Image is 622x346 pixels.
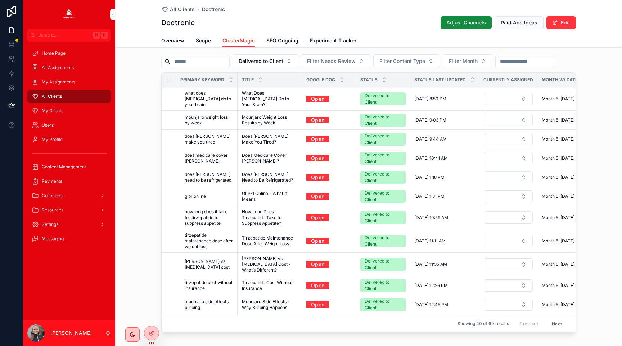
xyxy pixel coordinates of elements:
[414,174,445,180] span: [DATE] 1:18 PM
[306,77,335,83] span: Google Doc
[185,232,233,250] a: tirzepatide maintenance dose after weight loss
[443,54,492,68] button: Select Button
[542,194,593,199] a: Month 5: [DATE] - [DATE]
[542,283,593,288] a: Month 5: [DATE] - [DATE]
[306,280,329,291] a: Open
[233,54,298,68] button: Select Button
[365,114,401,127] div: Delivered to Client
[27,133,111,146] a: My Profile
[306,152,329,164] a: Open
[185,152,233,164] a: does medicare cover [PERSON_NAME]
[441,16,492,29] button: Adjust Channels
[196,37,211,44] span: Scope
[379,58,425,65] span: Filter Content Type
[414,136,475,142] a: [DATE] 9:44 AM
[42,50,66,56] span: Home Page
[242,114,298,126] span: Mounjaro Weight Loss Results by Week
[542,155,593,161] a: Month 5: [DATE] - [DATE]
[483,171,533,184] a: Select Button
[414,261,447,267] span: [DATE] 11:35 AM
[360,279,406,292] a: Delivered to Client
[27,76,111,88] a: My Assignments
[414,174,475,180] a: [DATE] 1:18 PM
[42,65,74,70] span: All Assignments
[483,298,533,311] a: Select Button
[222,34,255,48] a: ClusterMagic
[414,283,475,288] a: [DATE] 12:26 PM
[307,58,356,65] span: Filter Needs Review
[185,114,233,126] a: mounjaro weight loss by week
[483,211,533,224] a: Select Button
[483,152,533,165] a: Select Button
[542,238,593,244] a: Month 5: [DATE] - [DATE]
[161,6,195,13] a: All Clients
[542,96,593,102] a: Month 5: [DATE] - [DATE]
[306,136,352,142] a: Open
[27,204,111,217] a: Resources
[360,114,406,127] a: Delivered to Client
[484,258,533,270] button: Select Button
[365,190,401,203] div: Delivered to Client
[484,299,533,311] button: Select Button
[185,90,233,108] span: what does [MEDICAL_DATA] do to your brain
[365,211,401,224] div: Delivered to Client
[306,261,352,268] a: Open
[242,152,298,164] a: Does Medicare Cover [PERSON_NAME]?
[501,19,537,26] span: Paid Ads Ideas
[484,279,533,292] button: Select Button
[542,302,593,308] span: Month 5: [DATE] - [DATE]
[202,6,225,13] a: Doctronic
[542,215,593,220] a: Month 5: [DATE] - [DATE]
[414,96,446,102] span: [DATE] 8:50 PM
[23,42,115,255] div: scrollable content
[63,9,75,20] img: App logo
[185,280,233,291] span: tirzepatide cost without insurance
[242,280,298,291] span: Tirzepatide Cost Without Insurance
[360,258,406,271] a: Delivered to Client
[102,32,107,38] span: K
[42,122,54,128] span: Users
[306,96,352,102] a: Open
[242,256,298,273] a: [PERSON_NAME] vs [MEDICAL_DATA] Cost - What’s Different?
[242,209,298,226] a: How Long Does Tirzepatide Take to Suppress Appetite?
[185,133,233,145] a: does [PERSON_NAME] make you tired
[306,301,352,308] a: Open
[266,34,298,49] a: SEO Ongoing
[306,238,352,244] a: Open
[42,207,63,213] span: Resources
[161,34,184,49] a: Overview
[414,302,475,308] a: [DATE] 12:45 PM
[414,117,446,123] span: [DATE] 9:03 PM
[484,211,533,224] button: Select Button
[185,299,233,310] span: mounjaro side effects burping
[42,222,58,227] span: Settings
[365,171,401,184] div: Delivered to Client
[542,117,593,123] a: Month 5: [DATE] - [DATE]
[27,218,111,231] a: Settings
[414,117,475,123] a: [DATE] 9:03 PM
[484,93,533,105] button: Select Button
[242,77,254,83] span: Title
[185,259,233,270] a: [PERSON_NAME] vs [MEDICAL_DATA] cost
[360,133,406,146] a: Delivered to Client
[242,172,298,183] a: Does [PERSON_NAME] Need to Be Refrigerated?
[306,259,329,270] a: Open
[161,18,195,28] h1: Doctronic
[484,152,533,164] button: Select Button
[306,235,329,246] a: Open
[365,235,401,247] div: Delivered to Client
[414,215,475,220] a: [DATE] 10:59 AM
[27,119,111,132] a: Users
[42,164,86,170] span: Content Management
[42,79,75,85] span: My Assignments
[306,193,352,200] a: Open
[242,299,298,310] span: Mounjaro Side Effects - Why Burping Happens
[306,191,329,202] a: Open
